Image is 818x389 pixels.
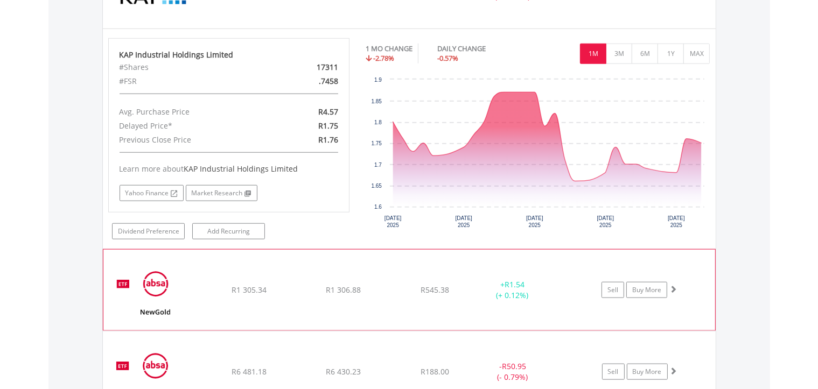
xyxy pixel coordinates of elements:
span: R1 305.34 [232,285,267,295]
a: Sell [602,282,624,298]
a: Buy More [627,364,668,380]
div: Learn more about [120,164,338,174]
span: R188.00 [421,366,449,377]
text: 1.75 [371,140,382,146]
text: 1.6 [374,204,382,210]
svg: Interactive chart [366,74,710,236]
div: 17311 [268,60,346,74]
a: Yahoo Finance [120,185,184,201]
div: #Shares [111,60,268,74]
span: R545.38 [421,285,449,295]
div: .7458 [268,74,346,88]
div: 1 MO CHANGE [366,44,413,54]
img: EQU.ZA.GLD.png [109,263,201,328]
span: -0.57% [437,53,458,63]
text: [DATE] 2025 [455,215,472,228]
span: KAP Industrial Holdings Limited [184,164,298,174]
div: Previous Close Price [111,133,268,147]
a: Add Recurring [192,223,265,239]
a: Sell [602,364,625,380]
text: [DATE] 2025 [597,215,614,228]
button: MAX [683,44,710,64]
span: R6 481.18 [232,366,267,377]
a: Market Research [186,185,257,201]
text: [DATE] 2025 [384,215,402,228]
span: R50.95 [502,361,526,371]
text: 1.9 [374,77,382,83]
div: Avg. Purchase Price [111,105,268,119]
div: Chart. Highcharts interactive chart. [366,74,710,236]
button: 1Y [658,44,684,64]
span: R6 430.23 [326,366,361,377]
button: 6M [632,44,658,64]
span: -2.78% [373,53,394,63]
div: - (- 0.79%) [472,361,554,383]
span: R1 306.88 [326,285,361,295]
text: [DATE] 2025 [526,215,543,228]
span: R4.57 [318,107,338,117]
button: 3M [606,44,632,64]
span: R1.76 [318,135,338,145]
div: #FSR [111,74,268,88]
button: 1M [580,44,606,64]
div: DAILY CHANGE [437,44,523,54]
text: [DATE] 2025 [668,215,685,228]
a: Dividend Preference [112,223,185,239]
text: 1.8 [374,119,382,125]
text: 1.7 [374,162,382,168]
span: R1.54 [505,279,525,289]
text: 1.85 [371,98,382,104]
div: KAP Industrial Holdings Limited [120,49,338,60]
a: Buy More [626,282,667,298]
div: Delayed Price* [111,119,268,133]
span: R1.75 [318,121,338,131]
text: 1.65 [371,183,382,189]
div: + (+ 0.12%) [472,279,553,301]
